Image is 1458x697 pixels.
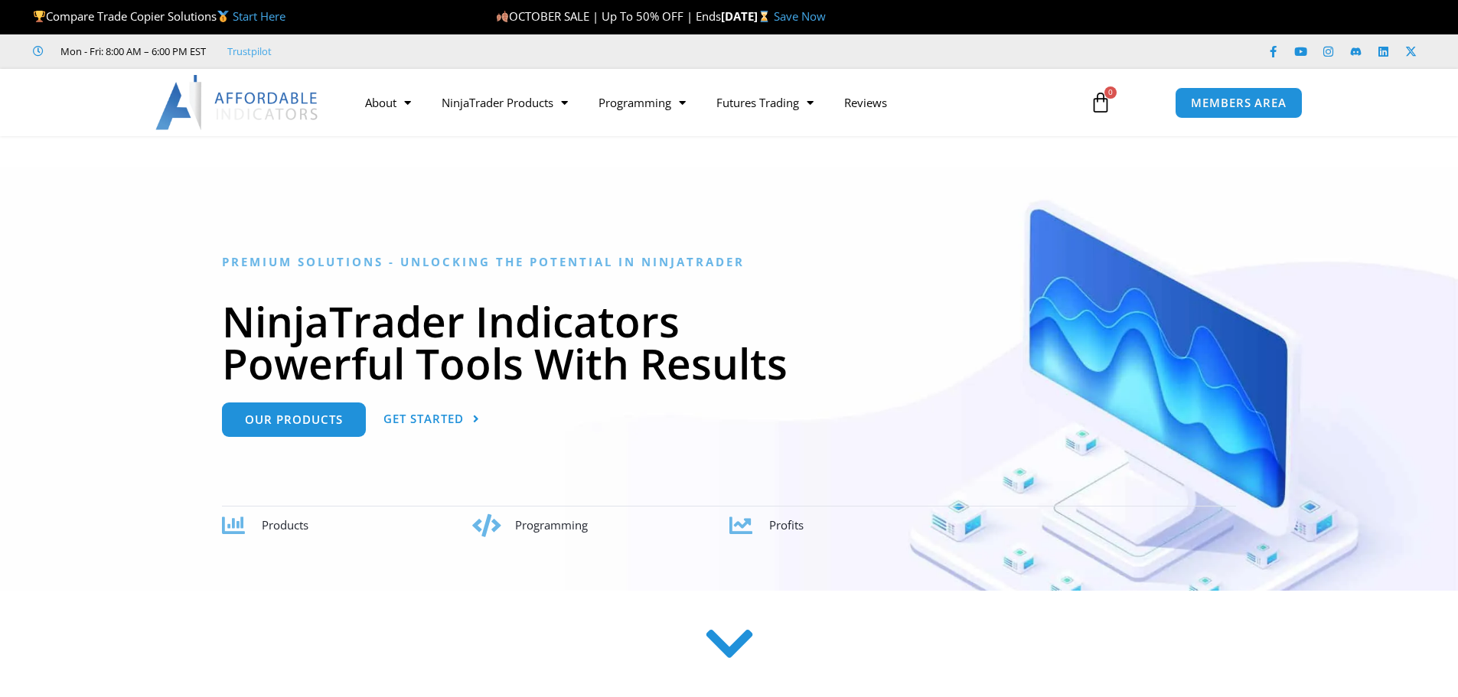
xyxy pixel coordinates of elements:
[1175,87,1303,119] a: MEMBERS AREA
[515,517,588,533] span: Programming
[155,75,320,130] img: LogoAI | Affordable Indicators – NinjaTrader
[583,85,701,120] a: Programming
[350,85,426,120] a: About
[829,85,902,120] a: Reviews
[496,8,721,24] span: OCTOBER SALE | Up To 50% OFF | Ends
[1104,86,1117,99] span: 0
[245,414,343,425] span: Our Products
[1191,97,1287,109] span: MEMBERS AREA
[497,11,508,22] img: 🍂
[721,8,774,24] strong: [DATE]
[262,517,308,533] span: Products
[222,300,1236,384] h1: NinjaTrader Indicators Powerful Tools With Results
[383,402,480,437] a: Get Started
[1067,80,1134,125] a: 0
[57,42,206,60] span: Mon - Fri: 8:00 AM – 6:00 PM EST
[426,85,583,120] a: NinjaTrader Products
[383,413,464,425] span: Get Started
[774,8,826,24] a: Save Now
[769,517,804,533] span: Profits
[217,11,229,22] img: 🥇
[227,42,272,60] a: Trustpilot
[33,8,285,24] span: Compare Trade Copier Solutions
[233,8,285,24] a: Start Here
[222,402,366,437] a: Our Products
[222,255,1236,269] h6: Premium Solutions - Unlocking the Potential in NinjaTrader
[350,85,1072,120] nav: Menu
[758,11,770,22] img: ⌛
[701,85,829,120] a: Futures Trading
[34,11,45,22] img: 🏆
